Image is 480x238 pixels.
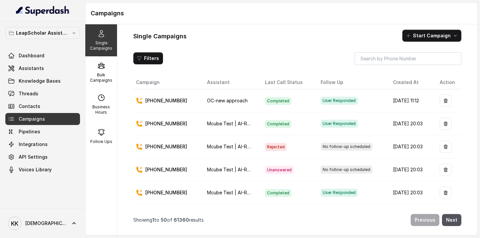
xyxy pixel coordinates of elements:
[388,89,434,112] td: [DATE] 11:12
[19,141,48,148] span: Integrations
[5,164,80,176] a: Voices Library
[19,52,44,59] span: Dashboard
[88,104,114,115] p: Business Hours
[19,154,48,160] span: API Settings
[16,29,69,37] p: LeapScholar Assistant
[133,76,202,89] th: Campaign
[145,166,187,173] p: [PHONE_NUMBER]
[442,214,461,226] button: Next
[402,30,461,42] button: Start Campaign
[145,189,187,196] p: [PHONE_NUMBER]
[133,217,204,223] p: Showing to of results
[5,62,80,74] a: Assistants
[16,5,70,16] img: light.svg
[19,103,40,110] span: Contacts
[5,151,80,163] a: API Settings
[388,204,434,227] td: [DATE] 20:03
[265,166,294,174] span: Unanswered
[315,76,387,89] th: Follow Up
[355,52,461,65] input: Search by Phone Number
[321,189,358,197] span: User Responded
[207,121,262,126] span: Mcube Test | AI-RM NGB
[5,75,80,87] a: Knowledge Bases
[88,72,114,83] p: Bulk Campaigns
[19,78,61,84] span: Knowledge Bases
[260,76,316,89] th: Last Call Status
[202,76,260,89] th: Assistant
[265,143,287,151] span: Rejected
[5,27,80,39] button: LeapScholar Assistant
[265,189,291,197] span: Completed
[145,120,187,127] p: [PHONE_NUMBER]
[265,120,291,128] span: Completed
[5,50,80,62] a: Dashboard
[133,31,187,42] h1: Single Campaigns
[91,8,472,19] h1: Campaigns
[133,210,461,230] nav: Pagination
[411,214,439,226] button: Previous
[19,65,44,72] span: Assistants
[207,98,248,103] span: OC-new approach
[19,166,52,173] span: Voices Library
[207,167,262,172] span: Mcube Test | AI-RM NGB
[321,143,372,151] span: No follow-up scheduled
[265,97,291,105] span: Completed
[321,120,358,128] span: User Responded
[145,97,187,104] p: [PHONE_NUMBER]
[388,112,434,135] td: [DATE] 20:03
[5,126,80,138] a: Pipelines
[11,220,18,227] text: KK
[5,214,80,233] a: [DEMOGRAPHIC_DATA]
[5,138,80,150] a: Integrations
[19,116,45,122] span: Campaigns
[25,220,67,227] span: [DEMOGRAPHIC_DATA]
[321,97,358,105] span: User Responded
[174,217,189,223] span: 61360
[133,52,163,64] button: Filters
[161,217,167,223] span: 50
[207,190,262,195] span: Mcube Test | AI-RM NGB
[152,217,154,223] span: 1
[19,90,38,97] span: Threads
[388,158,434,181] td: [DATE] 20:03
[434,76,461,89] th: Action
[5,100,80,112] a: Contacts
[388,76,434,89] th: Created At
[88,40,114,51] p: Single Campaigns
[5,88,80,100] a: Threads
[321,166,372,174] span: No follow-up scheduled
[388,135,434,158] td: [DATE] 20:03
[90,139,112,144] p: Follow Ups
[388,181,434,204] td: [DATE] 20:03
[5,113,80,125] a: Campaigns
[145,143,187,150] p: [PHONE_NUMBER]
[207,144,262,149] span: Mcube Test | AI-RM NGB
[19,128,40,135] span: Pipelines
